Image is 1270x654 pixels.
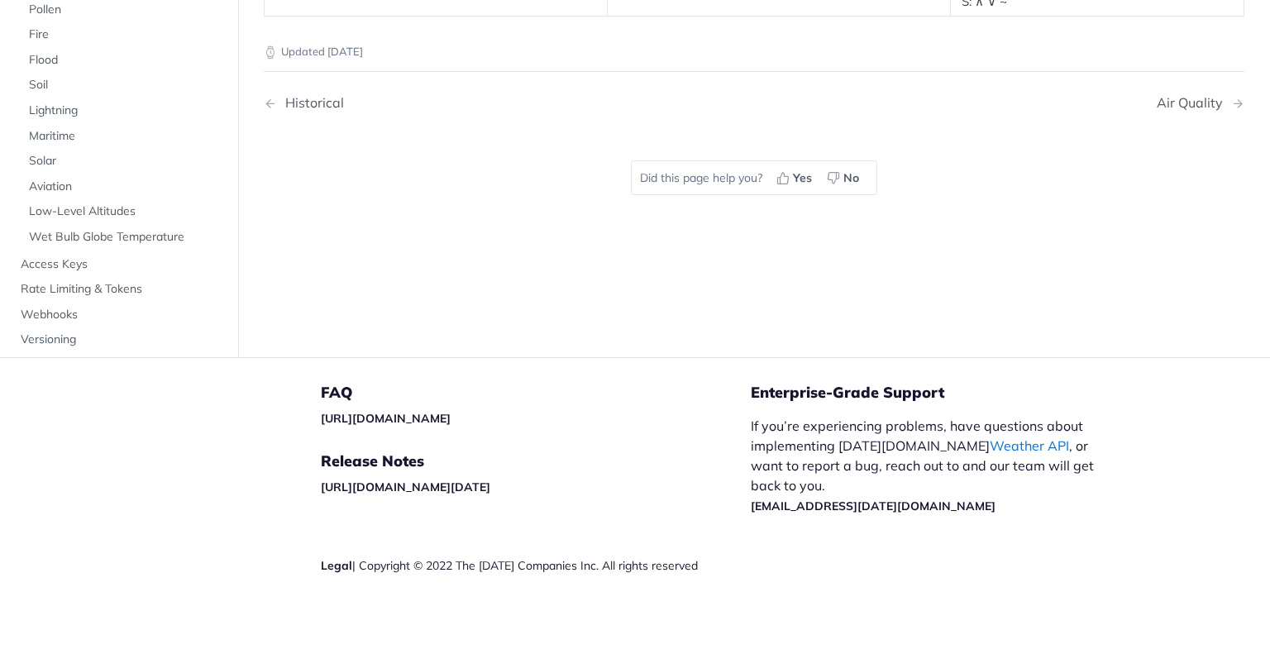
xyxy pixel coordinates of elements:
span: Low-Level Altitudes [29,203,222,220]
p: Updated [DATE] [264,44,1244,60]
a: Solar [21,149,226,174]
a: [URL][DOMAIN_NAME][DATE] [321,480,490,494]
a: Soil [21,73,226,98]
span: Yes [793,169,812,187]
a: Lightning [21,98,226,123]
span: Flood [29,52,222,69]
a: Access Keys [12,252,226,277]
a: Webhooks [12,303,226,327]
h5: Enterprise-Grade Support [751,383,1138,403]
h5: Release Notes [321,451,751,471]
a: Flood [21,48,226,73]
a: Versioning [12,327,226,352]
a: Wet Bulb Globe Temperature [21,225,226,250]
a: Next Page: Air Quality [1157,95,1244,111]
span: Rate Limiting & Tokens [21,281,222,298]
a: Weather API [990,437,1069,454]
span: Access Keys [21,256,222,273]
a: [EMAIL_ADDRESS][DATE][DOMAIN_NAME] [751,499,995,513]
a: Formats [12,353,226,378]
a: Maritime [21,124,226,149]
span: Maritime [29,128,222,145]
a: Rate Limiting & Tokens [12,277,226,302]
button: No [821,165,868,190]
span: Soil [29,77,222,93]
span: Lightning [29,103,222,119]
a: Aviation [21,174,226,199]
span: Webhooks [21,307,222,323]
div: Air Quality [1157,95,1231,111]
a: Fire [21,22,226,47]
button: Yes [771,165,821,190]
p: If you’re experiencing problems, have questions about implementing [DATE][DOMAIN_NAME] , or want ... [751,416,1111,515]
span: Aviation [29,179,222,195]
div: Historical [277,95,344,111]
div: Did this page help you? [631,160,877,195]
a: Low-Level Altitudes [21,199,226,224]
span: Versioning [21,332,222,348]
span: Solar [29,153,222,169]
a: [URL][DOMAIN_NAME] [321,411,451,426]
span: Fire [29,26,222,43]
span: Wet Bulb Globe Temperature [29,229,222,246]
nav: Pagination Controls [264,79,1244,127]
span: Formats [21,357,222,374]
span: No [843,169,859,187]
a: Legal [321,558,352,573]
span: Pollen [29,2,222,18]
div: | Copyright © 2022 The [DATE] Companies Inc. All rights reserved [321,557,751,574]
h5: FAQ [321,383,751,403]
a: Previous Page: Historical [264,95,684,111]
